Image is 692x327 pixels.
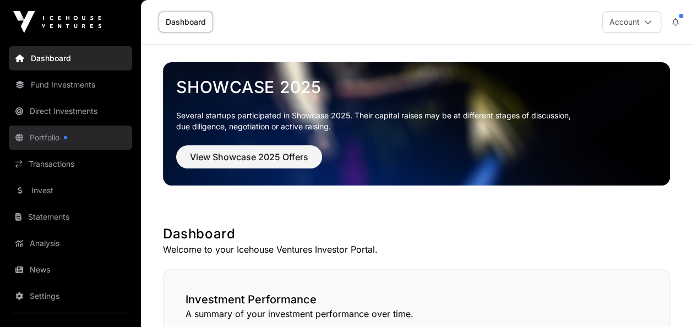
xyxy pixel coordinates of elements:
[163,62,670,186] img: Showcase 2025
[186,307,647,320] p: A summary of your investment performance over time.
[176,110,657,132] p: Several startups participated in Showcase 2025. Their capital raises may be at different stages o...
[186,292,647,307] h2: Investment Performance
[163,225,670,243] h1: Dashboard
[9,231,132,255] a: Analysis
[9,284,132,308] a: Settings
[637,274,692,327] iframe: Chat Widget
[9,258,132,282] a: News
[163,243,670,256] p: Welcome to your Icehouse Ventures Investor Portal.
[602,11,661,33] button: Account
[9,126,132,150] a: Portfolio
[176,77,657,97] a: Showcase 2025
[159,12,213,32] a: Dashboard
[9,205,132,229] a: Statements
[9,99,132,123] a: Direct Investments
[190,150,308,163] span: View Showcase 2025 Offers
[9,178,132,203] a: Invest
[9,152,132,176] a: Transactions
[176,145,322,168] button: View Showcase 2025 Offers
[9,73,132,97] a: Fund Investments
[176,156,322,167] a: View Showcase 2025 Offers
[9,46,132,70] a: Dashboard
[13,11,101,33] img: Icehouse Ventures Logo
